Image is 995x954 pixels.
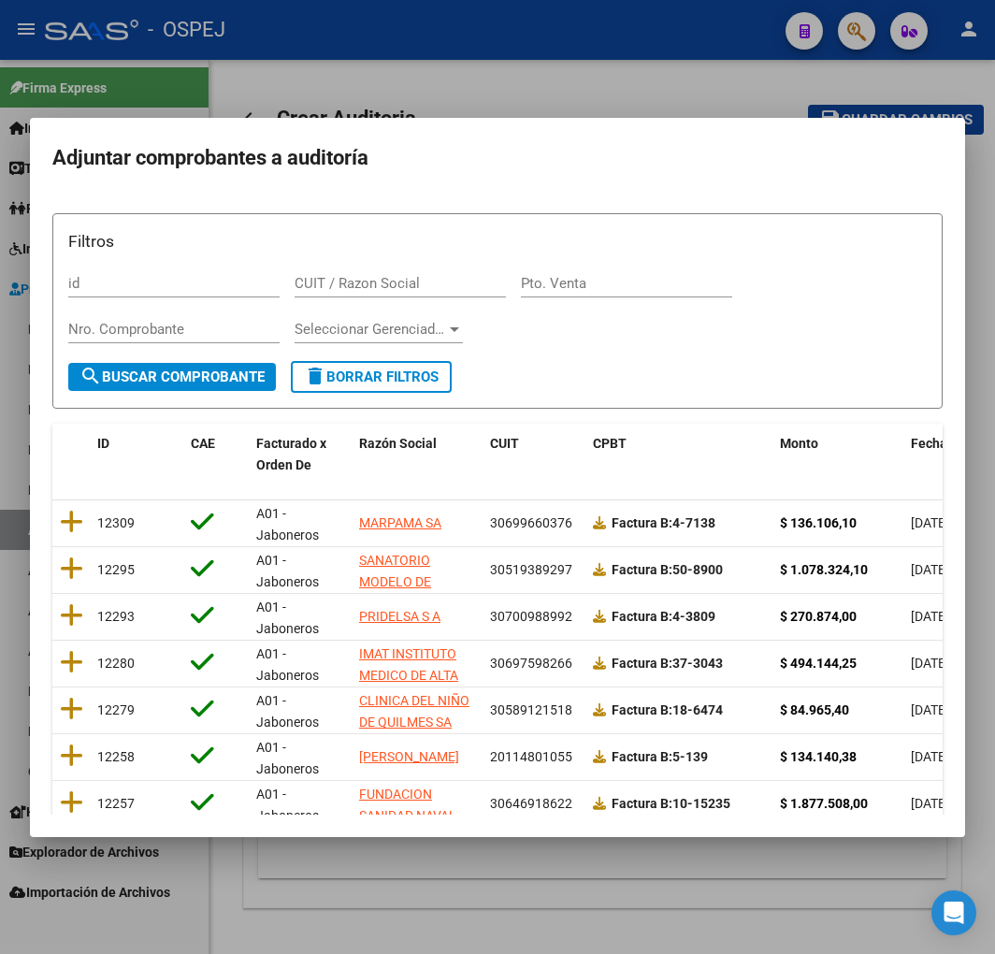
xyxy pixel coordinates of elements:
[97,702,135,717] span: 12279
[97,609,135,624] span: 12293
[359,553,435,611] span: SANATORIO MODELO DE CASEROS SA
[612,796,730,811] strong: 10-15235
[612,749,672,764] span: Factura B:
[490,702,572,717] span: 30589121518
[585,424,772,485] datatable-header-cell: CPBT
[359,646,458,704] span: IMAT INSTITUTO MEDICO DE ALTA TECNOLOGIA SA
[68,229,927,253] h3: Filtros
[612,562,723,577] strong: 50-8900
[359,693,469,730] span: CLINICA DEL NIÑO DE QUILMES SA
[79,369,265,385] span: Buscar Comprobante
[97,436,109,451] span: ID
[256,787,319,823] span: A01 - Jaboneros
[352,424,483,485] datatable-header-cell: Razón Social
[304,365,326,387] mat-icon: delete
[291,361,452,393] button: Borrar Filtros
[911,656,949,671] span: [DATE]
[97,749,135,764] span: 12258
[256,506,319,542] span: A01 - Jaboneros
[780,656,857,671] strong: $ 494.144,25
[780,436,818,451] span: Monto
[490,436,519,451] span: CUIT
[249,424,352,485] datatable-header-cell: Facturado x Orden De
[780,609,857,624] strong: $ 270.874,00
[359,609,440,624] span: PRIDELSA S A
[612,702,672,717] span: Factura B:
[490,796,572,811] span: 30646918622
[483,424,585,485] datatable-header-cell: CUIT
[256,600,319,636] span: A01 - Jaboneros
[612,656,723,671] strong: 37-3043
[490,749,572,764] span: 20114801055
[780,515,857,530] strong: $ 136.106,10
[256,646,319,683] span: A01 - Jaboneros
[304,369,439,385] span: Borrar Filtros
[256,553,319,589] span: A01 - Jaboneros
[256,436,326,472] span: Facturado x Orden De
[612,515,672,530] span: Factura B:
[52,140,943,176] h2: Adjuntar comprobantes a auditoría
[911,436,978,451] span: Fecha Cpbt
[931,890,976,935] div: Open Intercom Messenger
[97,562,135,577] span: 12295
[256,740,319,776] span: A01 - Jaboneros
[490,609,572,624] span: 30700988992
[97,656,135,671] span: 12280
[612,515,715,530] strong: 4-7138
[911,749,949,764] span: [DATE]
[911,702,949,717] span: [DATE]
[911,562,949,577] span: [DATE]
[780,749,857,764] strong: $ 134.140,38
[359,436,437,451] span: Razón Social
[97,515,135,530] span: 12309
[612,749,708,764] strong: 5-139
[612,562,672,577] span: Factura B:
[359,515,441,530] span: MARPAMA SA
[359,787,456,845] span: FUNDACION SANIDAD NAVAL ARGENTINA
[593,436,627,451] span: CPBT
[772,424,903,485] datatable-header-cell: Monto
[256,693,319,730] span: A01 - Jaboneros
[903,424,988,485] datatable-header-cell: Fecha Cpbt
[97,796,135,811] span: 12257
[612,609,672,624] span: Factura B:
[612,609,715,624] strong: 4-3809
[68,363,276,391] button: Buscar Comprobante
[911,796,949,811] span: [DATE]
[780,796,868,811] strong: $ 1.877.508,00
[911,515,949,530] span: [DATE]
[612,656,672,671] span: Factura B:
[780,562,868,577] strong: $ 1.078.324,10
[79,365,102,387] mat-icon: search
[359,749,459,764] span: [PERSON_NAME]
[490,515,572,530] span: 30699660376
[191,436,215,451] span: CAE
[612,702,723,717] strong: 18-6474
[490,656,572,671] span: 30697598266
[295,321,446,338] span: Seleccionar Gerenciador
[911,609,949,624] span: [DATE]
[612,796,672,811] span: Factura B:
[183,424,249,485] datatable-header-cell: CAE
[490,562,572,577] span: 30519389297
[780,702,849,717] strong: $ 84.965,40
[90,424,183,485] datatable-header-cell: ID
